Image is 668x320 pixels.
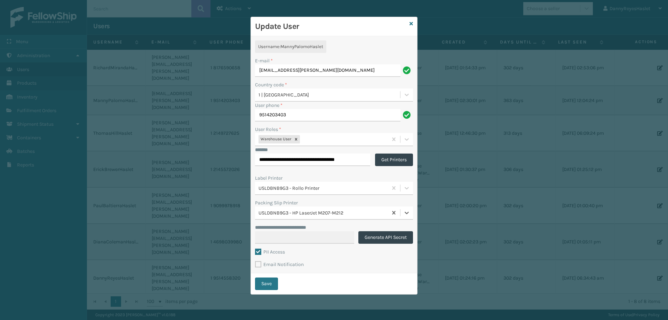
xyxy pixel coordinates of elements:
button: Get Printers [375,154,413,166]
label: Packing Slip Printer [255,199,298,206]
span: MannyPalomoHaslet [280,44,323,49]
div: USLDBNB9G3 - HP LaserJet M207-M212 [259,209,388,217]
div: Warehouse User [259,135,292,143]
label: Country code [255,81,287,88]
label: PII Access [255,249,285,255]
button: Save [255,278,278,290]
h3: Update User [255,21,407,32]
span: Username : [258,44,280,49]
label: E-mail [255,57,273,64]
label: User Roles [255,126,281,133]
label: User phone [255,102,283,109]
div: 1 | [GEOGRAPHIC_DATA] [259,91,401,99]
label: Email Notification [255,262,304,267]
button: Generate API Secret [358,231,413,244]
label: Label Printer [255,174,283,182]
div: USLDBNB9G3 - Rollo Printer [259,185,388,192]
